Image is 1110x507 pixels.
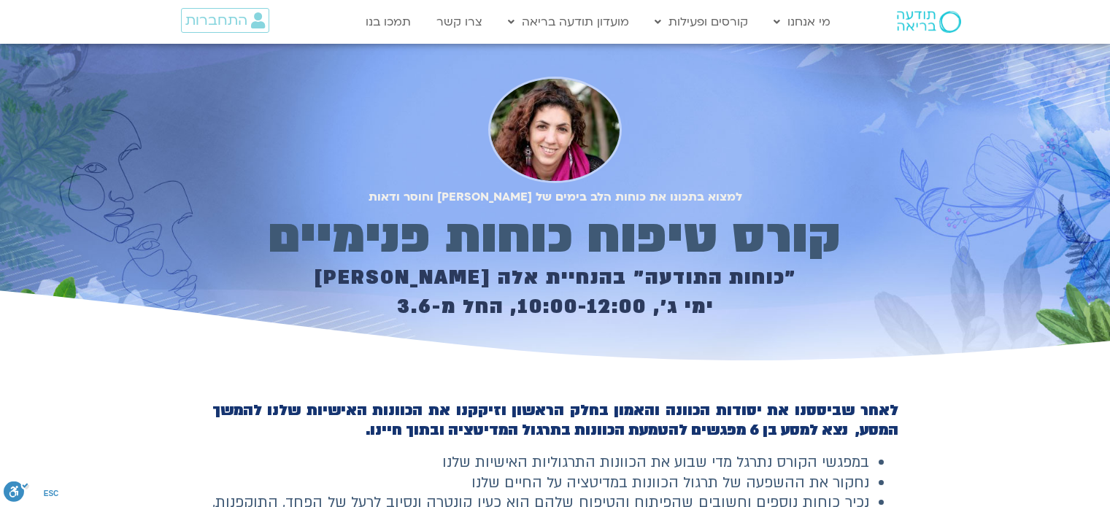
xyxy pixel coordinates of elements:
h1: ״כוחות התודעה״ בהנחיית אלה [PERSON_NAME] ימי ג׳, 10:00-12:00, החל מ-3.6 [215,263,895,322]
img: תודעה בריאה [897,11,961,33]
a: קורסים ופעילות [647,8,755,36]
a: התחברות [181,8,269,33]
span: התחברות [185,12,247,28]
h2: למצוא בתכונו את כוחות הלב בימים של [PERSON_NAME] וחוסר ודאות [215,190,895,204]
a: צרו קשר [429,8,490,36]
li: במפגשי הקורס נתרגל מדי שבוע את הכוונות התרגוליות האישיות שלנו [212,452,869,473]
b: לאחר שביססנו את יסודות הכוונה והאמון בחלק הראשון וזיקקנו את הכוונות האישיות שלנו להמשך המסע, נצא ... [212,400,898,441]
li: נחקור את ההשפעה של תרגול הכוונות במדיטציה על החיים שלנו [212,473,869,493]
a: מי אנחנו [766,8,838,36]
h1: קורס טיפוח כוחות פנימיים [215,216,895,258]
a: מועדון תודעה בריאה [501,8,636,36]
a: תמכו בנו [358,8,418,36]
